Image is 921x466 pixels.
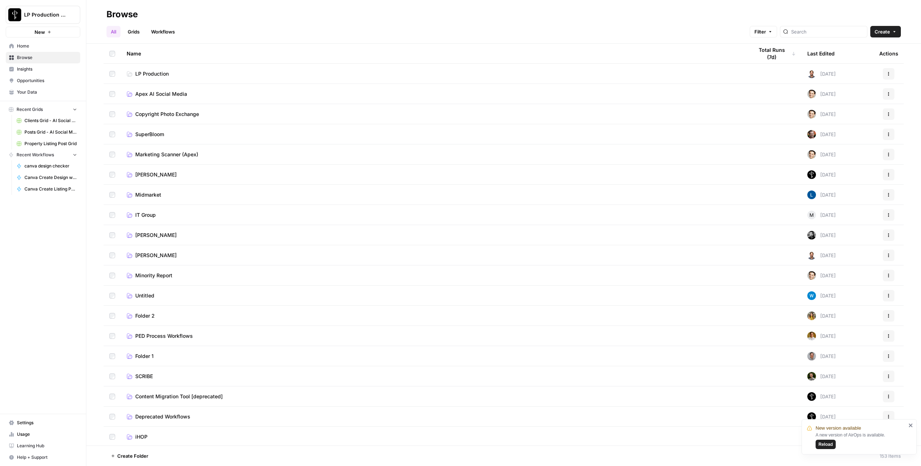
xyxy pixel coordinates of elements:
[13,138,80,149] a: Property Listing Post Grid
[135,433,148,440] span: iHOP
[127,111,742,118] a: Copyright Photo Exchange
[816,440,836,449] button: Reload
[807,332,836,340] div: [DATE]
[127,252,742,259] a: [PERSON_NAME]
[6,440,80,452] a: Learning Hub
[127,90,742,98] a: Apex AI Social Media
[807,352,836,360] div: [DATE]
[6,86,80,98] a: Your Data
[816,432,906,449] div: A new version of AirOps is available.
[807,392,816,401] img: s490wiz4j6jcuzx6yvvs5e0w4nek
[6,104,80,115] button: Recent Grids
[750,26,777,37] button: Filter
[13,183,80,195] a: Canva Create Listing Posts (human review to pick properties)
[807,312,836,320] div: [DATE]
[135,191,161,198] span: Midmarket
[127,44,742,63] div: Name
[17,431,77,438] span: Usage
[6,429,80,440] a: Usage
[24,174,77,181] span: Canva Create Design with Image based on Single prompt PERSONALIZED
[6,149,80,160] button: Recent Workflows
[17,454,77,461] span: Help + Support
[807,191,816,199] img: ytzwuzx6khwl459aly6hhom9lt3a
[809,211,814,219] span: M
[807,70,836,78] div: [DATE]
[807,352,816,360] img: 687sl25u46ey1xiwvt4n1x224os9
[127,373,742,380] a: SCRIBE
[807,231,816,239] img: w50xlh1naze4627dnbfjqd4btcln
[880,452,901,460] div: 153 Items
[6,75,80,86] a: Opportunities
[753,44,796,63] div: Total Runs (7d)
[807,251,836,260] div: [DATE]
[807,312,816,320] img: jujf9ugd1y9aii76pf9yarlb26xy
[24,117,77,124] span: Clients Grid - AI Social Media
[807,291,836,300] div: [DATE]
[807,412,816,421] img: s490wiz4j6jcuzx6yvvs5e0w4nek
[106,450,153,462] button: Create Folder
[807,191,836,199] div: [DATE]
[24,163,77,169] span: canva design checker
[127,272,742,279] a: Minority Report
[17,66,77,72] span: Insights
[807,412,836,421] div: [DATE]
[135,292,154,299] span: Untitled
[807,291,816,300] img: e6dqg6lbdbpjqp1a7mpgiwrn07v8
[135,393,223,400] span: Content Migration Tool [deprecated]
[17,54,77,61] span: Browse
[754,28,766,35] span: Filter
[127,332,742,340] a: PED Process Workflows
[17,77,77,84] span: Opportunities
[17,443,77,449] span: Learning Hub
[135,151,198,158] span: Marketing Scanner (Apex)
[135,353,154,360] span: Folder 1
[135,131,164,138] span: SuperBloom
[807,170,836,179] div: [DATE]
[135,373,153,380] span: SCRIBE
[127,211,742,219] a: IT Group
[807,70,816,78] img: fdbthlkohqvq3b2ybzi3drh0kqcb
[106,9,138,20] div: Browse
[791,28,864,35] input: Search
[870,26,901,37] button: Create
[127,191,742,198] a: Midmarket
[807,211,836,219] div: [DATE]
[135,232,177,239] span: [PERSON_NAME]
[17,420,77,426] span: Settings
[6,417,80,429] a: Settings
[6,63,80,75] a: Insights
[807,231,836,239] div: [DATE]
[127,70,742,77] a: LP Production
[8,8,21,21] img: LP Production Workloads Logo
[13,160,80,172] a: canva design checker
[127,393,742,400] a: Content Migration Tool [deprecated]
[6,6,80,24] button: Workspace: LP Production Workloads
[807,170,816,179] img: wy7w4sbdaj7qdyha500izznct9l3
[13,115,80,126] a: Clients Grid - AI Social Media
[807,44,835,63] div: Last Edited
[807,372,836,381] div: [DATE]
[6,52,80,63] a: Browse
[135,272,172,279] span: Minority Report
[908,422,913,428] button: close
[127,353,742,360] a: Folder 1
[24,186,77,192] span: Canva Create Listing Posts (human review to pick properties)
[127,413,742,420] a: Deprecated Workflows
[127,232,742,239] a: [PERSON_NAME]
[135,171,177,178] span: [PERSON_NAME]
[816,425,861,432] span: New version available
[807,271,836,280] div: [DATE]
[123,26,144,37] a: Grids
[147,26,179,37] a: Workflows
[135,70,169,77] span: LP Production
[17,89,77,95] span: Your Data
[135,332,193,340] span: PED Process Workflows
[127,131,742,138] a: SuperBloom
[127,292,742,299] a: Untitled
[24,129,77,135] span: Posts Grid - AI Social Media
[807,130,836,139] div: [DATE]
[135,211,156,219] span: IT Group
[17,43,77,49] span: Home
[135,413,190,420] span: Deprecated Workflows
[135,111,199,118] span: Copyright Photo Exchange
